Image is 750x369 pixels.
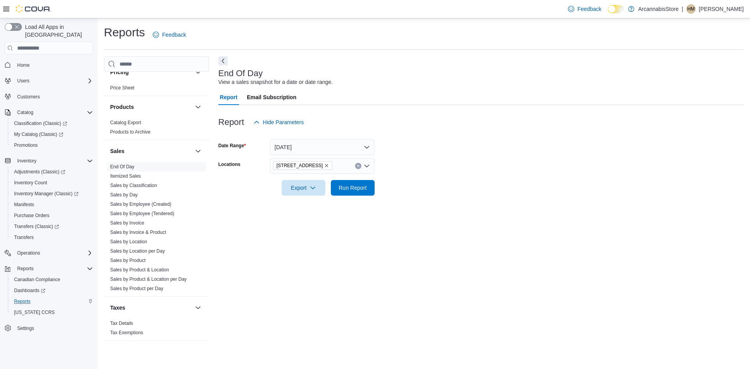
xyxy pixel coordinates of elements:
span: Inventory Manager (Classic) [14,191,79,197]
div: Pricing [104,83,209,96]
span: Manifests [11,200,93,209]
a: Sales by Employee (Created) [110,201,171,207]
a: Sales by Day [110,192,138,198]
a: Catalog Export [110,120,141,125]
button: Clear input [355,163,361,169]
span: Users [17,78,29,84]
span: Inventory Count [14,180,47,186]
span: Sales by Invoice & Product [110,229,166,235]
button: Operations [2,248,96,258]
p: | [682,4,683,14]
button: Sales [193,146,203,156]
span: Settings [14,323,93,333]
button: Settings [2,323,96,334]
button: Users [2,75,96,86]
span: Products to Archive [110,129,150,135]
button: Pricing [110,68,192,76]
span: Sales by Location [110,239,147,245]
button: Inventory [2,155,96,166]
a: Manifests [11,200,37,209]
span: Transfers [14,234,34,241]
button: Sales [110,147,192,155]
a: Price Sheet [110,85,134,91]
a: Transfers (Classic) [8,221,96,232]
button: Taxes [110,304,192,312]
span: Canadian Compliance [14,276,60,283]
button: Manifests [8,199,96,210]
span: Operations [14,248,93,258]
span: Customers [14,92,93,102]
span: Classification (Classic) [14,120,67,127]
span: My Catalog (Classic) [11,130,93,139]
a: Sales by Invoice [110,220,144,226]
a: Adjustments (Classic) [11,167,68,176]
span: Export [286,180,321,196]
button: Pricing [193,68,203,77]
span: Feedback [162,31,186,39]
span: Sales by Location per Day [110,248,165,254]
span: Run Report [339,184,367,192]
span: Reports [14,298,30,305]
a: [US_STATE] CCRS [11,308,58,317]
label: Date Range [218,143,246,149]
a: Inventory Manager (Classic) [11,189,82,198]
button: Users [14,76,32,86]
a: Promotions [11,141,41,150]
a: End Of Day [110,164,134,169]
span: Settings [17,325,34,332]
a: Sales by Classification [110,183,157,188]
button: Canadian Compliance [8,274,96,285]
span: Email Subscription [247,89,296,105]
a: Sales by Product & Location per Day [110,276,187,282]
button: Reports [8,296,96,307]
a: Canadian Compliance [11,275,63,284]
span: Catalog Export [110,119,141,126]
a: Dashboards [11,286,48,295]
h3: Products [110,103,134,111]
span: Feedback [577,5,601,13]
a: Dashboards [8,285,96,296]
span: Hide Parameters [263,118,304,126]
button: Open list of options [364,163,370,169]
a: Inventory Count [11,178,50,187]
div: Sales [104,162,209,296]
button: Promotions [8,140,96,151]
span: End Of Day [110,164,134,170]
span: Tax Details [110,320,133,326]
a: Tax Details [110,321,133,326]
span: Purchase Orders [11,211,93,220]
span: Inventory Manager (Classic) [11,189,93,198]
span: Manifests [14,201,34,208]
button: Products [110,103,192,111]
span: My Catalog (Classic) [14,131,63,137]
div: View a sales snapshot for a date or date range. [218,78,333,86]
button: Reports [14,264,37,273]
button: Customers [2,91,96,102]
span: Promotions [14,142,38,148]
div: Henrique Merzari [686,4,696,14]
span: Sales by Product [110,257,146,264]
button: Next [218,56,228,66]
button: Inventory Count [8,177,96,188]
a: Feedback [150,27,189,43]
nav: Complex example [5,56,93,354]
span: [STREET_ADDRESS] [277,162,323,169]
h1: Reports [104,25,145,40]
span: Sales by Product per Day [110,285,163,292]
a: My Catalog (Classic) [8,129,96,140]
span: Promotions [11,141,93,150]
a: Settings [14,324,37,333]
a: Inventory Manager (Classic) [8,188,96,199]
span: Sales by Product & Location [110,267,169,273]
span: Washington CCRS [11,308,93,317]
span: Dashboards [14,287,45,294]
span: Transfers (Classic) [11,222,93,231]
span: Reports [14,264,93,273]
p: ArcannabisStore [638,4,679,14]
span: Itemized Sales [110,173,141,179]
button: Taxes [193,303,203,312]
button: [DATE] [270,139,375,155]
span: Report [220,89,237,105]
